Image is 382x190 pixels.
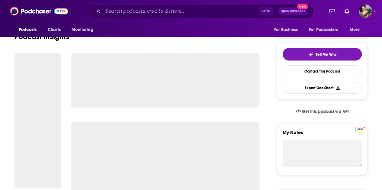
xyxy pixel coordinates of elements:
[350,26,360,34] span: More
[316,52,336,57] span: Tell Me Why
[342,6,352,16] a: Show notifications dropdown
[44,24,64,36] a: Charts
[291,104,354,119] a: Get this podcast via API
[86,4,313,18] div: Search podcasts, credits, & more...
[270,24,305,36] button: open menu
[355,127,365,132] img: Podchaser Pro
[10,5,68,17] img: Podchaser - Follow, Share and Rate Podcasts
[359,5,372,18] span: Logged in as Flossie22
[278,8,308,15] button: Open AdvancedNew
[305,24,347,36] button: open menu
[274,26,298,34] span: For Business
[281,10,306,13] span: Open Advanced
[355,126,365,132] a: Pro website
[283,129,362,140] label: My Notes
[103,6,259,16] input: Search podcasts, credits, & more...
[359,5,372,18] button: Show profile menu
[297,4,308,9] span: New
[302,109,349,114] span: Get this podcast via API
[283,82,362,94] button: Export One-Sheet
[309,26,338,34] span: For Podcasters
[259,7,273,15] span: Ctrl K
[359,5,372,18] img: User Profile
[67,24,101,36] button: open menu
[308,52,313,57] img: tell me why sparkle
[72,26,93,34] span: Monitoring
[14,24,44,36] button: open menu
[283,65,362,77] a: Contact This Podcast
[283,48,362,61] button: tell me why sparkleTell Me Why
[48,26,61,34] span: Charts
[19,26,37,34] span: Podcasts
[327,6,337,16] a: Show notifications dropdown
[345,24,368,36] button: open menu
